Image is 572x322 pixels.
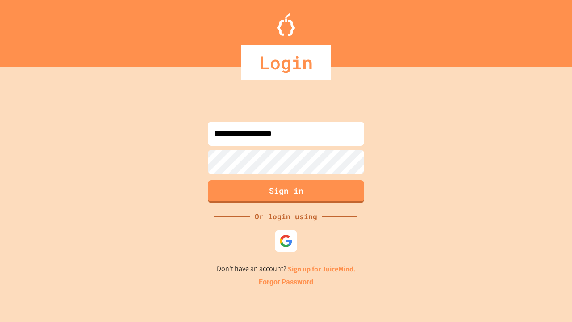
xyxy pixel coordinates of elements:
a: Forgot Password [259,277,313,288]
img: google-icon.svg [279,234,293,248]
a: Sign up for JuiceMind. [288,264,356,274]
p: Don't have an account? [217,263,356,275]
div: Login [241,45,331,80]
button: Sign in [208,180,364,203]
img: Logo.svg [277,13,295,36]
div: Or login using [250,211,322,222]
